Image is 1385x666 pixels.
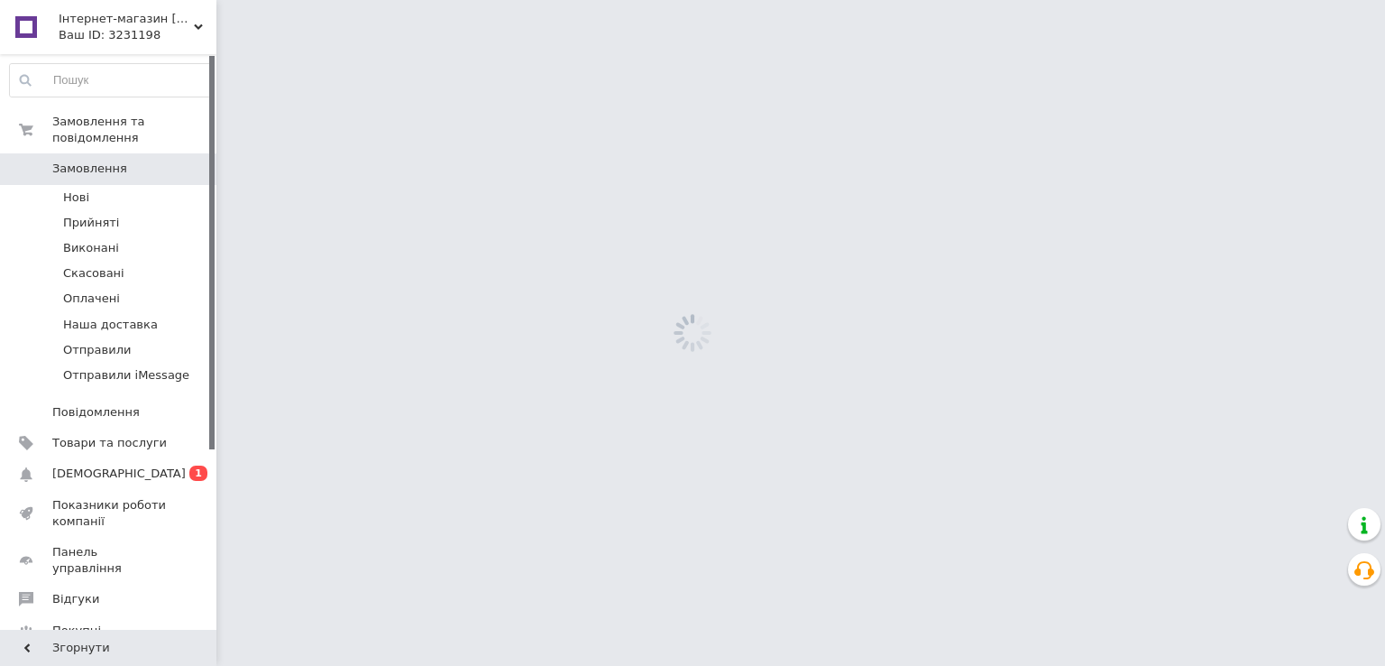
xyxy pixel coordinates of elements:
[63,317,158,333] span: Наша доставка
[63,265,124,282] span: Скасовані
[63,240,119,256] span: Виконані
[52,161,127,177] span: Замовлення
[10,64,212,97] input: Пошук
[63,215,119,231] span: Прийняті
[52,114,216,146] span: Замовлення та повідомлення
[52,466,186,482] span: [DEMOGRAPHIC_DATA]
[52,404,140,421] span: Повідомлення
[189,466,207,481] span: 1
[52,544,167,577] span: Панель управління
[52,591,99,607] span: Відгуки
[59,27,216,43] div: Ваш ID: 3231198
[63,291,120,307] span: Оплачені
[52,497,167,530] span: Показники роботи компанії
[52,623,101,639] span: Покупці
[52,435,167,451] span: Товари та послуги
[59,11,194,27] span: Інтернет-магазин elfik.in.ua
[63,190,89,206] span: Нові
[63,367,189,384] span: Отправили iMessage
[63,342,131,358] span: Отправили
